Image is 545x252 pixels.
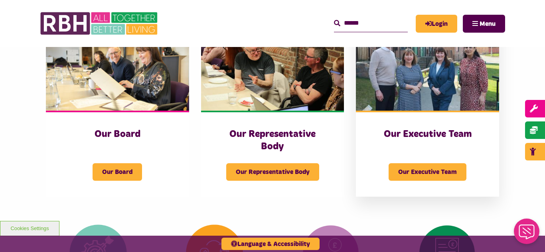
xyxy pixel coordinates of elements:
[201,21,344,197] a: Our Representative Body Our Representative Body
[40,8,160,39] img: RBH
[62,128,173,141] h3: Our Board
[93,163,142,181] span: Our Board
[201,21,344,111] img: Rep Body
[221,238,320,250] button: Language & Accessibility
[217,128,328,153] h3: Our Representative Body
[334,15,408,32] input: Search
[226,163,319,181] span: Our Representative Body
[480,21,496,27] span: Menu
[356,21,499,111] img: RBH Executive Team
[46,21,189,111] img: RBH Board 1
[463,15,505,33] button: Navigation
[356,21,499,197] a: Our Executive Team Our Executive Team
[372,128,483,141] h3: Our Executive Team
[46,21,189,197] a: Our Board Our Board
[509,216,545,252] iframe: Netcall Web Assistant for live chat
[389,163,466,181] span: Our Executive Team
[416,15,457,33] a: MyRBH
